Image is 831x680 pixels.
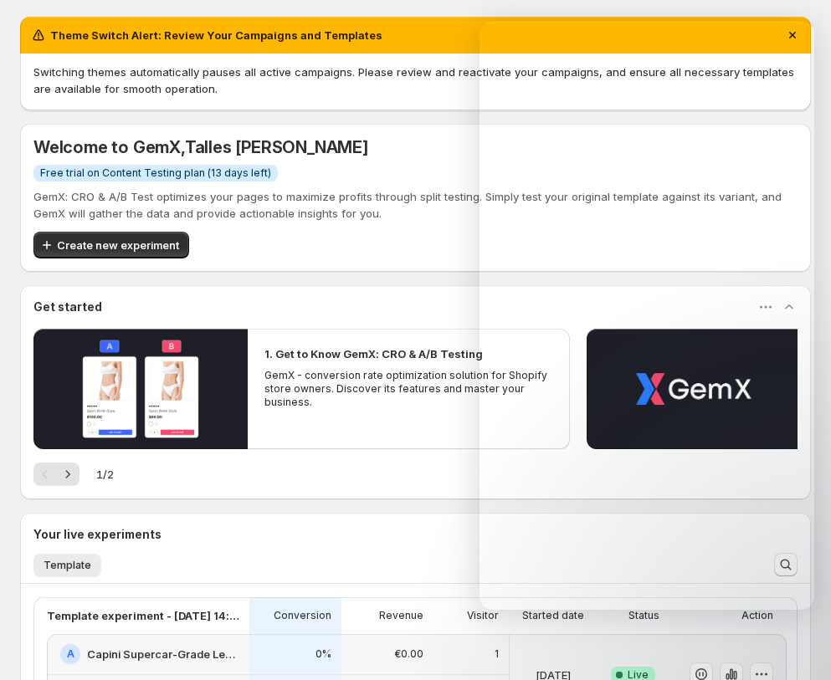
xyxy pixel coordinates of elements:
p: 0% [315,647,331,661]
h2: A [67,647,74,661]
p: 1 [495,647,499,661]
p: €0.00 [394,647,423,661]
h2: Capini Supercar-Grade Leather Case [87,646,239,662]
iframe: Intercom live chat [774,623,814,663]
iframe: Intercom live chat [480,21,814,610]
